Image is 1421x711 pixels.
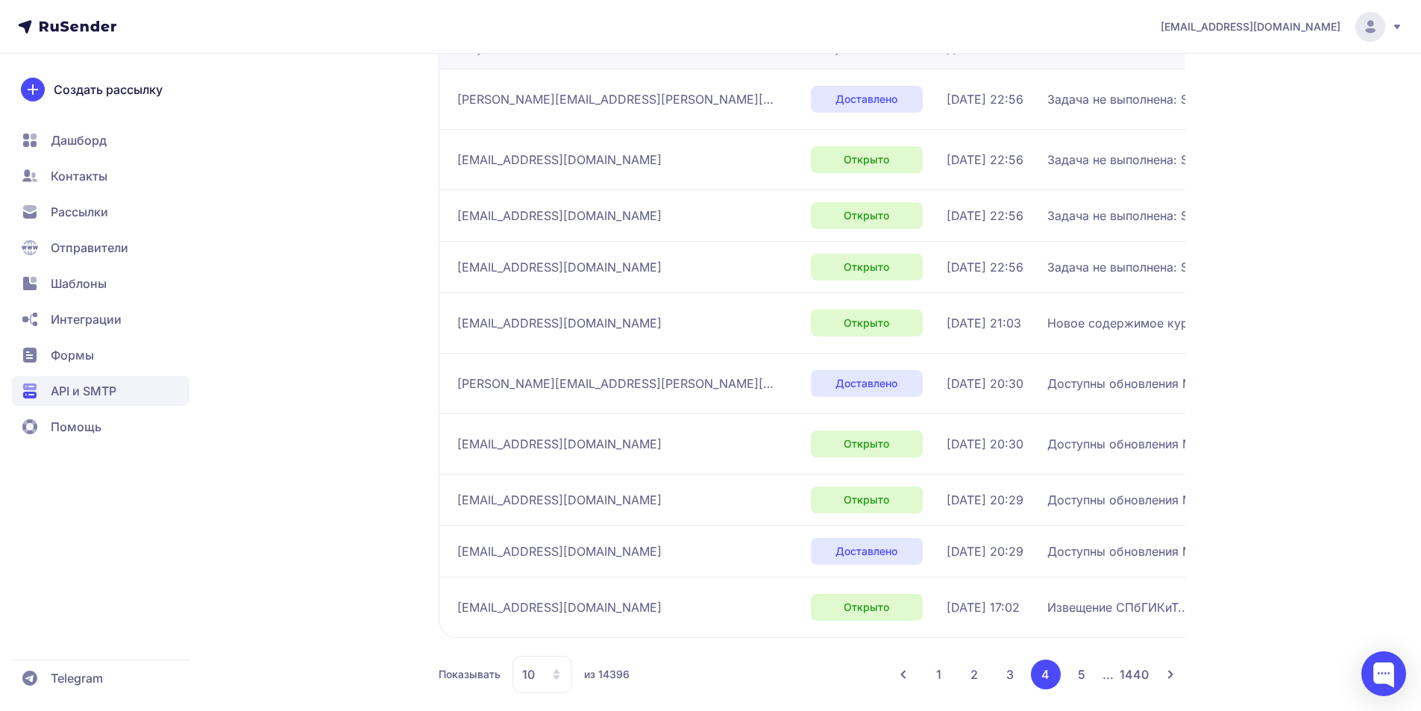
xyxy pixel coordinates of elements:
[457,435,662,453] span: [EMAIL_ADDRESS][DOMAIN_NAME]
[947,435,1023,453] span: [DATE] 20:30
[1047,151,1309,169] span: Задача не выполнена: Send user notifications
[947,542,1023,560] span: [DATE] 20:29
[995,660,1025,689] button: 3
[844,208,889,223] span: Открыто
[54,81,163,98] span: Создать рассылку
[457,491,662,509] span: [EMAIL_ADDRESS][DOMAIN_NAME]
[844,436,889,451] span: Открыто
[51,167,107,185] span: Контакты
[51,310,122,328] span: Интеграции
[947,258,1023,276] span: [DATE] 22:56
[1047,542,1368,560] span: Доступны обновления Moodle ([URL][DOMAIN_NAME])
[947,151,1023,169] span: [DATE] 22:56
[457,598,662,616] span: [EMAIL_ADDRESS][DOMAIN_NAME]
[924,660,953,689] button: 1
[51,382,116,400] span: API и SMTP
[947,375,1023,392] span: [DATE] 20:30
[844,600,889,615] span: Открыто
[835,544,897,559] span: Доставлено
[457,151,662,169] span: [EMAIL_ADDRESS][DOMAIN_NAME]
[947,207,1023,225] span: [DATE] 22:56
[1047,435,1368,453] span: Доступны обновления Moodle ([URL][DOMAIN_NAME])
[1047,90,1309,108] span: Задача не выполнена: Send user notifications
[51,203,108,221] span: Рассылки
[51,239,128,257] span: Отправители
[947,598,1020,616] span: [DATE] 17:02
[584,667,630,682] span: из 14396
[1047,375,1368,392] span: Доступны обновления Moodle ([URL][DOMAIN_NAME])
[1047,491,1368,509] span: Доступны обновления Moodle ([URL][DOMAIN_NAME])
[457,542,662,560] span: [EMAIL_ADDRESS][DOMAIN_NAME]
[959,660,989,689] button: 2
[835,376,897,391] span: Доставлено
[1047,598,1185,616] span: Извещение СПбГИКиТ..
[947,491,1023,509] span: [DATE] 20:29
[51,418,101,436] span: Помощь
[457,207,662,225] span: [EMAIL_ADDRESS][DOMAIN_NAME]
[51,275,107,292] span: Шаблоны
[439,667,501,682] span: Показывать
[844,152,889,167] span: Открыто
[522,665,535,683] span: 10
[1047,207,1309,225] span: Задача не выполнена: Send user notifications
[1047,314,1329,332] span: Новое содержимое курса Практика 1338, 2338
[835,92,897,107] span: Доставлено
[51,346,94,364] span: Формы
[457,258,662,276] span: [EMAIL_ADDRESS][DOMAIN_NAME]
[51,131,107,149] span: Дашборд
[1047,258,1309,276] span: Задача не выполнена: Send user notifications
[844,260,889,275] span: Открыто
[457,314,662,332] span: [EMAIL_ADDRESS][DOMAIN_NAME]
[457,375,778,392] span: [PERSON_NAME][EMAIL_ADDRESS][PERSON_NAME][DOMAIN_NAME]
[1031,660,1061,689] button: 4
[844,492,889,507] span: Открыто
[947,90,1023,108] span: [DATE] 22:56
[1161,19,1340,34] span: [EMAIL_ADDRESS][DOMAIN_NAME]
[51,669,103,687] span: Telegram
[1067,660,1097,689] button: 5
[844,316,889,331] span: Открыто
[12,663,189,693] a: Telegram
[1120,660,1149,689] button: 1440
[947,314,1021,332] span: [DATE] 21:03
[457,90,778,108] span: [PERSON_NAME][EMAIL_ADDRESS][PERSON_NAME][DOMAIN_NAME]
[1102,667,1114,682] span: ...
